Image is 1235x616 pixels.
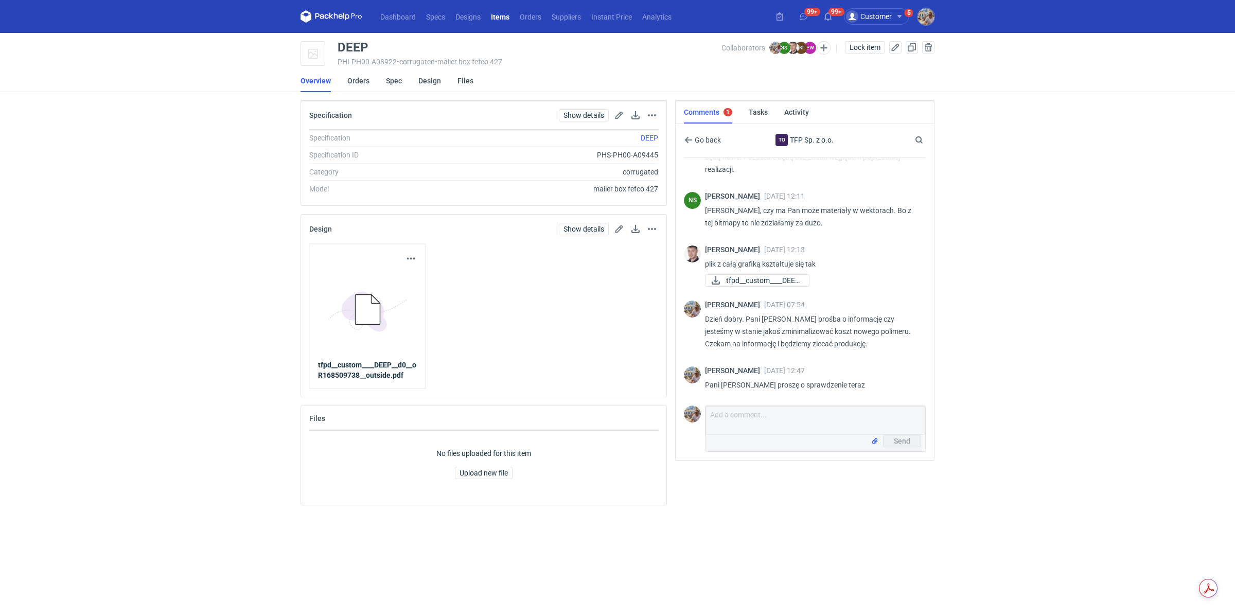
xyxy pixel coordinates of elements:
img: Maciej Sikora [787,42,799,54]
span: Go back [693,136,721,144]
div: TFP Sp. z o.o. [755,134,855,146]
div: Category [309,167,449,177]
a: Spec [386,69,402,92]
button: Upload new file [455,467,513,479]
div: mailer box fefco 427 [449,184,658,194]
img: Michał Palasek [684,406,701,423]
button: Duplicate Item [906,41,918,54]
h2: Specification [309,111,352,119]
div: Customer [846,10,892,23]
img: Michał Palasek [769,42,782,54]
button: Actions [646,223,658,235]
a: Suppliers [546,10,586,23]
button: Edit spec [613,109,625,121]
button: Lock item [845,41,885,54]
a: Items [486,10,515,23]
h2: Design [309,225,332,233]
a: Activity [784,101,809,124]
span: [PERSON_NAME] [705,245,764,254]
a: Show details [559,223,609,235]
h2: Files [309,414,325,423]
span: [DATE] 07:54 [764,301,805,309]
span: Lock item [850,44,880,51]
span: [DATE] 12:11 [764,192,805,200]
figcaption: EW [804,42,816,54]
strong: tfpd__custom____DEEP__d0__oR168509738__outside.pdf [318,361,416,379]
div: Specification ID [309,150,449,160]
p: [PERSON_NAME], czy ma Pan może materiały w wektorach. Bo z tej bitmapy to nie zdziałamy za dużo. [705,204,918,229]
a: Overview [301,69,331,92]
a: Analytics [637,10,677,23]
div: DEEP [338,41,368,54]
img: Michał Palasek [918,8,934,25]
p: Pani [PERSON_NAME] proszę o sprawdzenie teraz [705,379,918,391]
div: corrugated [449,167,658,177]
div: Model [309,184,449,194]
div: Natalia Stępak [684,192,701,209]
span: tfpd__custom____DEEP... [726,275,801,286]
button: Edit item [889,41,902,54]
span: • corrugated [397,58,435,66]
a: tfpd__custom____DEEP__d0__oR168509738__outside.pdf [318,360,417,380]
button: 99+ [820,8,836,25]
input: Search [913,134,946,146]
div: PHI-PH00-A08922 [338,58,721,66]
button: Download specification [629,109,642,121]
div: tfpd__custom____DEEP__d0__oR168509738__outside.pdf [705,274,808,287]
img: Maciej Sikora [684,245,701,262]
button: Actions [646,109,658,121]
div: PHS-PH00-A09445 [449,150,658,160]
a: Show details [559,109,609,121]
button: Actions [405,253,417,265]
span: [PERSON_NAME] [705,192,764,200]
svg: Packhelp Pro [301,10,362,23]
a: Tasks [749,101,768,124]
button: Go back [684,134,721,146]
button: 99+ [796,8,812,25]
span: Upload new file [460,469,508,477]
a: DEEP [641,134,658,142]
span: Send [894,437,910,445]
p: Dzień dobry. Pani [PERSON_NAME] prośba o informację czy jesteśmy w stanie jakoś zminimalizować ko... [705,313,918,350]
span: [DATE] 12:13 [764,245,805,254]
span: [PERSON_NAME] [705,366,764,375]
a: Instant Price [586,10,637,23]
span: • mailer box fefco 427 [435,58,502,66]
p: No files uploaded for this item [436,448,531,459]
a: Design [418,69,441,92]
button: Customer5 [844,8,918,25]
a: Orders [347,69,369,92]
figcaption: KI [795,42,807,54]
button: Send [883,435,921,447]
a: tfpd__custom____DEEP... [705,274,809,287]
a: Comments1 [684,101,732,124]
a: Designs [450,10,486,23]
p: plik z całą grafiką kształtuje się tak [705,258,918,270]
span: [PERSON_NAME] [705,301,764,309]
button: Download design [629,223,642,235]
img: Michał Palasek [684,366,701,383]
span: Collaborators [721,44,765,52]
div: 5 [907,9,911,16]
img: Michał Palasek [684,301,701,318]
figcaption: NS [778,42,790,54]
button: Edit collaborators [817,41,831,55]
span: [DATE] 12:47 [764,366,805,375]
figcaption: To [775,134,788,146]
a: Files [457,69,473,92]
div: 1 [726,109,730,116]
div: TFP Sp. z o.o. [775,134,788,146]
a: Orders [515,10,546,23]
figcaption: NS [684,192,701,209]
a: Dashboard [375,10,421,23]
a: Specs [421,10,450,23]
button: Delete item [922,41,934,54]
div: Specification [309,133,449,143]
